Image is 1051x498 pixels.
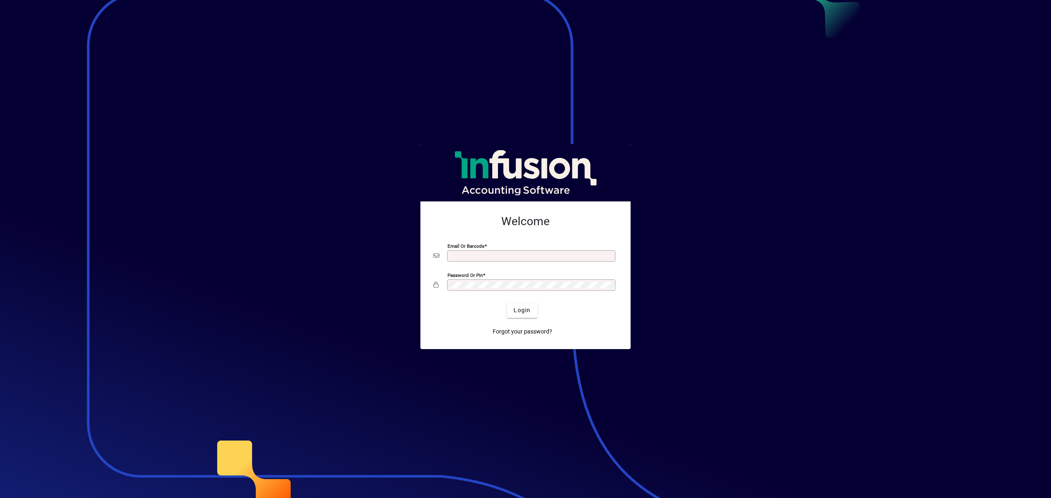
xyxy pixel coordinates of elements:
h2: Welcome [434,215,617,228]
span: Forgot your password? [493,327,552,336]
span: Login [514,306,530,315]
a: Forgot your password? [489,324,555,339]
mat-label: Email or Barcode [447,243,484,249]
mat-label: Password or Pin [447,272,483,278]
button: Login [507,303,537,318]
